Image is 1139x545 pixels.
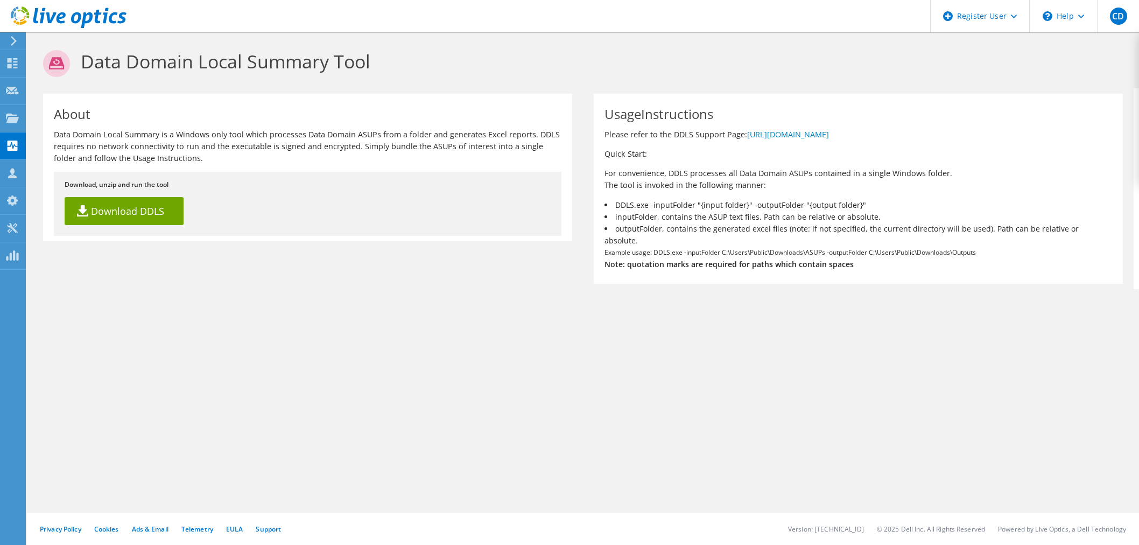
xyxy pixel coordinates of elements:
[54,108,556,121] h1: About
[132,525,168,534] a: Ads & Email
[604,199,1112,211] li: DDLS.exe -inputFolder "{input folder}" -outputFolder "{output folder}"
[604,108,1107,121] h1: UsageInstructions
[604,259,854,269] b: Note: quotation marks are required for paths which contain spaces
[65,179,551,191] p: Download, unzip and run the tool
[256,525,281,534] a: Support
[604,167,1112,191] p: For convenience, DDLS processes all Data Domain ASUPs contained in a single Windows folder. The t...
[594,94,1123,284] div: Example usage: DDLS.exe -inputFolder C:\Users\Public\Downloads\ASUPs -outputFolder C:\Users\Publi...
[788,525,864,534] li: Version: [TECHNICAL_ID]
[604,148,1112,160] p: Quick Start:
[94,525,119,534] a: Cookies
[998,525,1126,534] li: Powered by Live Optics, a Dell Technology
[65,197,184,225] a: Download DDLS
[604,211,1112,223] li: inputFolder, contains the ASUP text files. Path can be relative or absolute.
[181,525,213,534] a: Telemetry
[1043,11,1052,21] svg: \n
[747,129,829,139] a: [URL][DOMAIN_NAME]
[40,525,81,534] a: Privacy Policy
[226,525,243,534] a: EULA
[43,50,1117,77] h1: Data Domain Local Summary Tool
[604,129,1112,141] p: Please refer to the DDLS Support Page:
[877,525,985,534] li: © 2025 Dell Inc. All Rights Reserved
[1110,8,1127,25] span: CD
[604,223,1112,247] li: outputFolder, contains the generated excel files (note: if not specified, the current directory w...
[54,129,561,164] p: Data Domain Local Summary is a Windows only tool which processes Data Domain ASUPs from a folder ...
